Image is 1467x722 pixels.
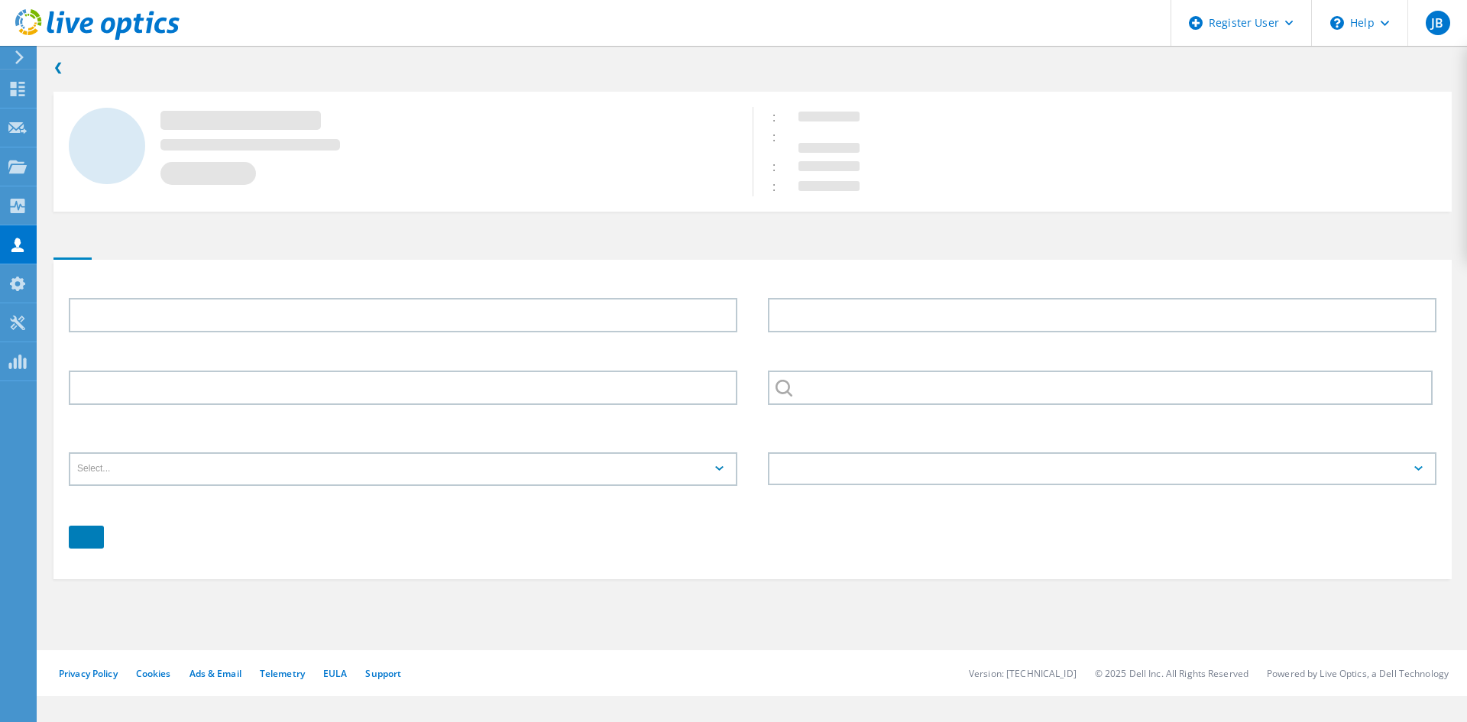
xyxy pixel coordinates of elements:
span: : [772,178,791,195]
li: Powered by Live Optics, a Dell Technology [1267,667,1449,680]
svg: \n [1330,16,1344,30]
a: Back to search [53,58,63,76]
a: EULA [323,667,347,680]
a: Telemetry [260,667,305,680]
li: Version: [TECHNICAL_ID] [969,667,1077,680]
a: Privacy Policy [59,667,118,680]
span: JB [1431,17,1443,29]
a: Cookies [136,667,171,680]
a: Live Optics Dashboard [15,32,180,43]
span: : [772,158,791,175]
span: : [772,128,791,145]
a: Ads & Email [189,667,241,680]
li: © 2025 Dell Inc. All Rights Reserved [1095,667,1248,680]
a: Support [365,667,401,680]
span: : [772,108,791,125]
